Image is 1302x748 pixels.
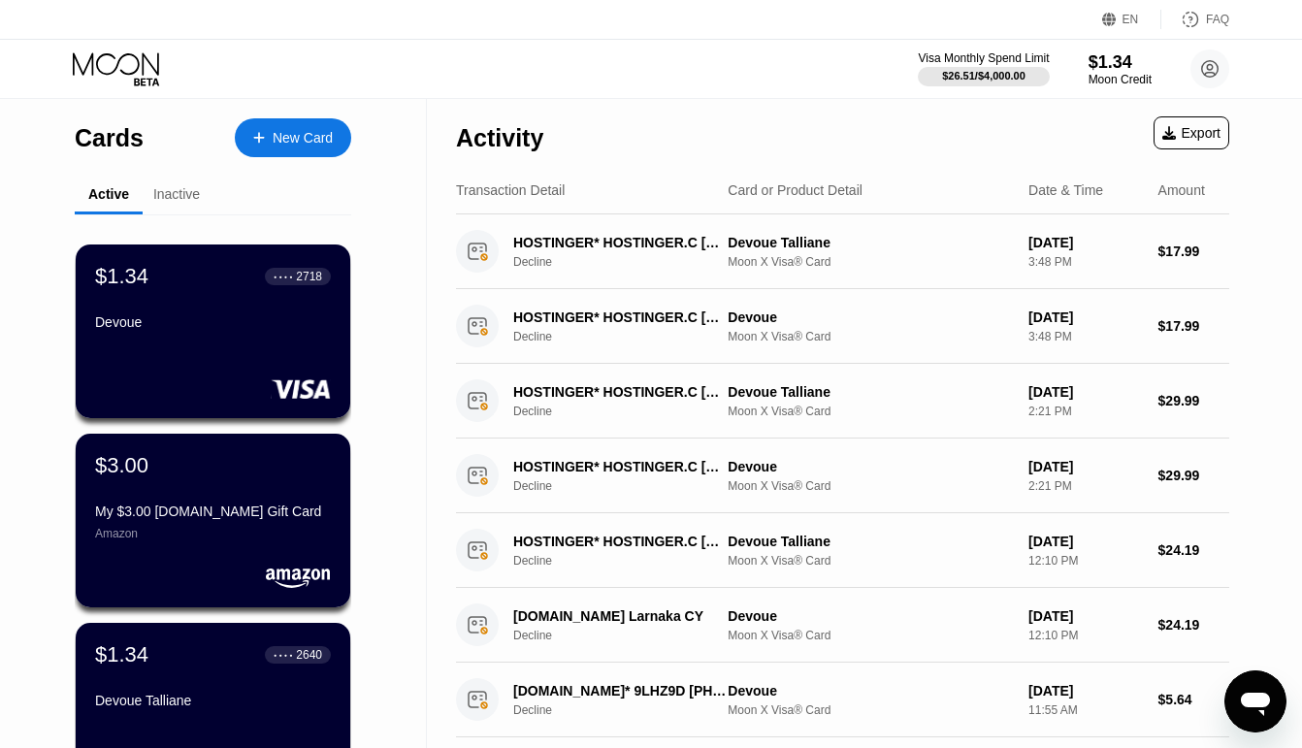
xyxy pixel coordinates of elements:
div: HOSTINGER* HOSTINGER.C [PHONE_NUMBER] CYDeclineDevoue TallianeMoon X Visa® Card[DATE]2:21 PM$29.99 [456,364,1229,439]
div: $24.19 [1158,542,1229,558]
div: Devoue Talliane [95,693,331,708]
div: Devoue Talliane [728,235,1013,250]
div: Amazon [95,527,331,540]
div: 2:21 PM [1028,479,1142,493]
div: New Card [235,118,351,157]
div: $5.64 [1158,692,1229,707]
div: [DATE] [1028,384,1142,400]
div: 3:48 PM [1028,255,1142,269]
div: [DATE] [1028,309,1142,325]
div: [DATE] [1028,534,1142,549]
div: Export [1162,125,1221,141]
div: Devoue [95,314,331,330]
div: Decline [513,479,744,493]
div: Decline [513,330,744,343]
div: Active [88,186,129,202]
div: [DOMAIN_NAME] Larnaka CY [513,608,728,624]
div: Amount [1158,182,1205,198]
div: Decline [513,405,744,418]
div: Card or Product Detail [728,182,863,198]
div: Decline [513,554,744,568]
div: Date & Time [1028,182,1103,198]
div: [DATE] [1028,683,1142,699]
div: Moon X Visa® Card [728,405,1013,418]
div: 12:10 PM [1028,554,1142,568]
div: Decline [513,703,744,717]
div: HOSTINGER* HOSTINGER.C [PHONE_NUMBER] CY [513,534,728,549]
div: 3:48 PM [1028,330,1142,343]
div: $1.34Moon Credit [1089,52,1152,86]
div: 11:55 AM [1028,703,1142,717]
div: $1.34 [1089,52,1152,73]
div: HOSTINGER* HOSTINGER.C [PHONE_NUMBER] CYDeclineDevoue TallianeMoon X Visa® Card[DATE]12:10 PM$24.19 [456,513,1229,588]
div: Visa Monthly Spend Limit [918,51,1049,65]
div: ● ● ● ● [274,274,293,279]
div: Moon X Visa® Card [728,479,1013,493]
div: Inactive [153,186,200,202]
div: $29.99 [1158,393,1229,408]
div: EN [1123,13,1139,26]
div: [DOMAIN_NAME]* 9LHZ9D [PHONE_NUMBER] US [513,683,728,699]
div: [DATE] [1028,235,1142,250]
iframe: Button to launch messaging window [1224,670,1286,732]
div: Moon X Visa® Card [728,330,1013,343]
div: $1.34● ● ● ●2718Devoue [76,244,350,418]
div: Moon X Visa® Card [728,629,1013,642]
div: $3.00 [95,453,148,478]
div: 12:10 PM [1028,629,1142,642]
div: HOSTINGER* HOSTINGER.C [PHONE_NUMBER] CYDeclineDevoueMoon X Visa® Card[DATE]3:48 PM$17.99 [456,289,1229,364]
div: HOSTINGER* HOSTINGER.C [PHONE_NUMBER] CY [513,459,728,474]
div: Devoue [728,459,1013,474]
div: Moon X Visa® Card [728,703,1013,717]
div: Moon X Visa® Card [728,554,1013,568]
div: 2:21 PM [1028,405,1142,418]
div: $29.99 [1158,468,1229,483]
div: Devoue Talliane [728,384,1013,400]
div: HOSTINGER* HOSTINGER.C [PHONE_NUMBER] CY [513,384,728,400]
div: [DOMAIN_NAME] Larnaka CYDeclineDevoueMoon X Visa® Card[DATE]12:10 PM$24.19 [456,588,1229,663]
div: Devoue [728,683,1013,699]
div: $24.19 [1158,617,1229,633]
div: New Card [273,130,333,146]
div: FAQ [1206,13,1229,26]
div: Moon X Visa® Card [728,255,1013,269]
div: Export [1154,116,1229,149]
div: $26.51 / $4,000.00 [942,70,1025,81]
div: [DATE] [1028,608,1142,624]
div: Cards [75,124,144,152]
div: HOSTINGER* HOSTINGER.C [PHONE_NUMBER] CYDeclineDevoueMoon X Visa® Card[DATE]2:21 PM$29.99 [456,439,1229,513]
div: $17.99 [1158,318,1229,334]
div: FAQ [1161,10,1229,29]
div: Transaction Detail [456,182,565,198]
div: $1.34 [95,642,148,667]
div: Decline [513,629,744,642]
div: $3.00My $3.00 [DOMAIN_NAME] Gift CardAmazon [76,434,350,607]
div: Activity [456,124,543,152]
div: Devoue [728,608,1013,624]
div: My $3.00 [DOMAIN_NAME] Gift Card [95,504,331,519]
div: HOSTINGER* HOSTINGER.C [PHONE_NUMBER] CY [513,235,728,250]
div: Moon Credit [1089,73,1152,86]
div: 2718 [296,270,322,283]
div: $1.34 [95,264,148,289]
div: [DATE] [1028,459,1142,474]
div: EN [1102,10,1161,29]
div: Decline [513,255,744,269]
div: Devoue Talliane [728,534,1013,549]
div: Devoue [728,309,1013,325]
div: $17.99 [1158,244,1229,259]
div: HOSTINGER* HOSTINGER.C [PHONE_NUMBER] CYDeclineDevoue TallianeMoon X Visa® Card[DATE]3:48 PM$17.99 [456,214,1229,289]
div: Visa Monthly Spend Limit$26.51/$4,000.00 [918,51,1049,86]
div: ● ● ● ● [274,652,293,658]
div: [DOMAIN_NAME]* 9LHZ9D [PHONE_NUMBER] USDeclineDevoueMoon X Visa® Card[DATE]11:55 AM$5.64 [456,663,1229,737]
div: 2640 [296,648,322,662]
div: HOSTINGER* HOSTINGER.C [PHONE_NUMBER] CY [513,309,728,325]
